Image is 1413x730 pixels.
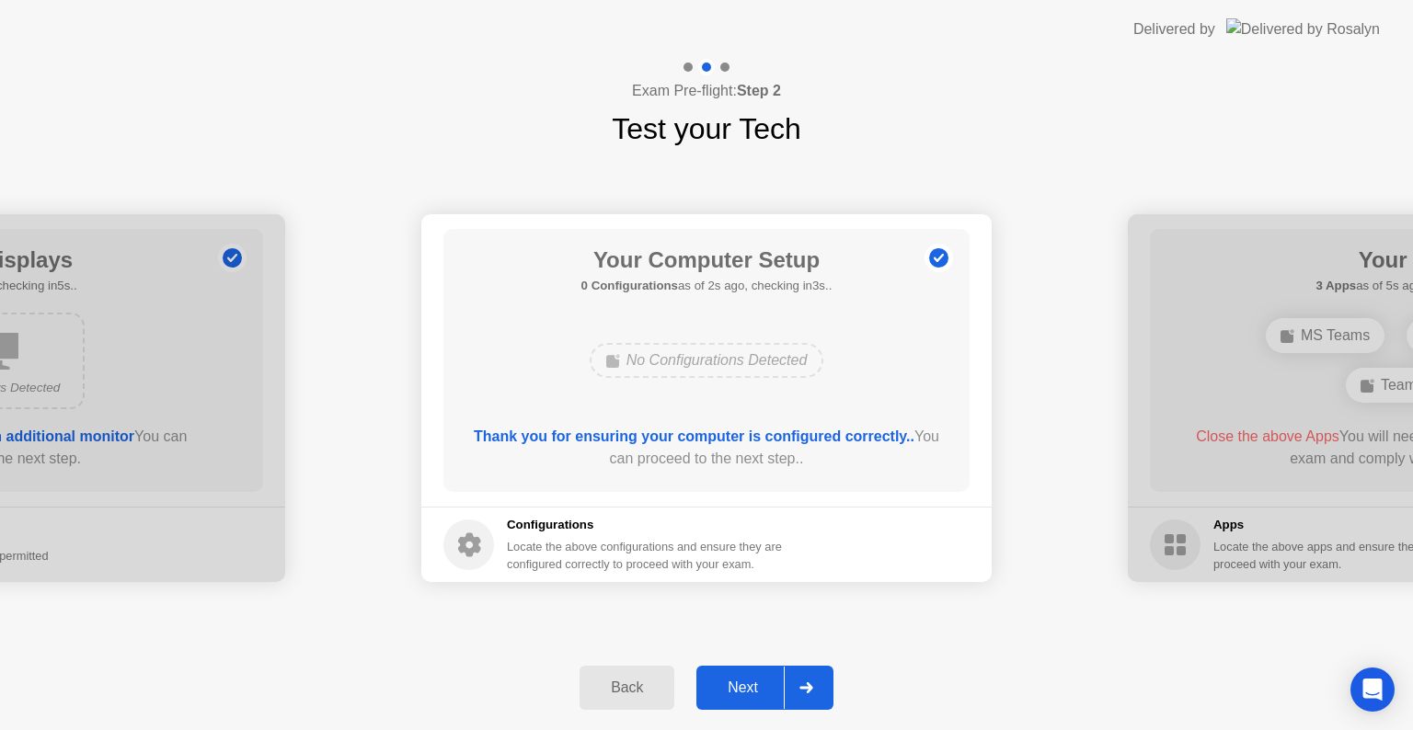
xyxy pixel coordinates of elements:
button: Back [580,666,674,710]
h5: Configurations [507,516,786,534]
div: Next [702,679,784,696]
div: Locate the above configurations and ensure they are configured correctly to proceed with your exam. [507,538,786,573]
b: Step 2 [737,83,781,98]
h4: Exam Pre-flight: [632,80,781,102]
h1: Test your Tech [612,107,801,151]
img: Delivered by Rosalyn [1226,18,1380,40]
button: Next [696,666,833,710]
div: Delivered by [1133,18,1215,40]
div: Open Intercom Messenger [1350,667,1395,712]
b: 0 Configurations [581,279,678,292]
div: Back [585,679,669,696]
b: Thank you for ensuring your computer is configured correctly.. [474,428,914,444]
h5: as of 2s ago, checking in3s.. [581,277,833,295]
div: You can proceed to the next step.. [470,426,944,470]
h1: Your Computer Setup [581,244,833,277]
div: No Configurations Detected [590,343,824,378]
